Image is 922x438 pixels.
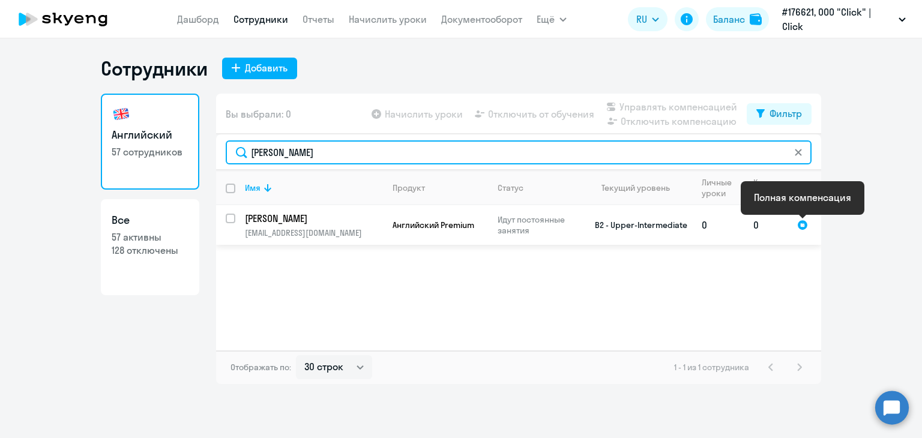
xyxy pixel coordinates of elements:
[713,12,745,26] div: Баланс
[349,13,427,25] a: Начислить уроки
[245,61,288,75] div: Добавить
[226,107,291,121] span: Вы выбрали: 0
[498,214,580,236] p: Идут постоянные занятия
[245,227,382,238] p: [EMAIL_ADDRESS][DOMAIN_NAME]
[101,56,208,80] h1: Сотрудники
[245,182,261,193] div: Имя
[245,212,382,225] a: [PERSON_NAME]
[770,106,802,121] div: Фильтр
[112,212,188,228] h3: Все
[744,205,788,245] td: 0
[303,13,334,25] a: Отчеты
[753,177,779,199] div: Корп. уроки
[702,177,735,199] div: Личные уроки
[112,127,188,143] h3: Английский
[393,182,487,193] div: Продукт
[692,205,744,245] td: 0
[537,7,567,31] button: Ещё
[234,13,288,25] a: Сотрудники
[226,140,812,164] input: Поиск по имени, email, продукту или статусу
[750,13,762,25] img: balance
[230,362,291,373] span: Отображать по:
[112,230,188,244] p: 57 активны
[580,205,692,245] td: B2 - Upper-Intermediate
[112,104,131,124] img: english
[754,190,851,205] div: Полная компенсация
[498,182,580,193] div: Статус
[702,177,743,199] div: Личные уроки
[112,145,188,158] p: 57 сотрудников
[782,5,894,34] p: #176621, ООО "Click" | Click
[101,94,199,190] a: Английский57 сотрудников
[245,212,381,225] p: [PERSON_NAME]
[537,12,555,26] span: Ещё
[101,199,199,295] a: Все57 активны128 отключены
[636,12,647,26] span: RU
[747,103,812,125] button: Фильтр
[753,177,787,199] div: Корп. уроки
[628,7,667,31] button: RU
[441,13,522,25] a: Документооборот
[245,182,382,193] div: Имя
[393,182,425,193] div: Продукт
[393,220,474,230] span: Английский Premium
[674,362,749,373] span: 1 - 1 из 1 сотрудника
[222,58,297,79] button: Добавить
[590,182,691,193] div: Текущий уровень
[601,182,670,193] div: Текущий уровень
[112,244,188,257] p: 128 отключены
[498,182,523,193] div: Статус
[706,7,769,31] button: Балансbalance
[177,13,219,25] a: Дашборд
[776,5,912,34] button: #176621, ООО "Click" | Click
